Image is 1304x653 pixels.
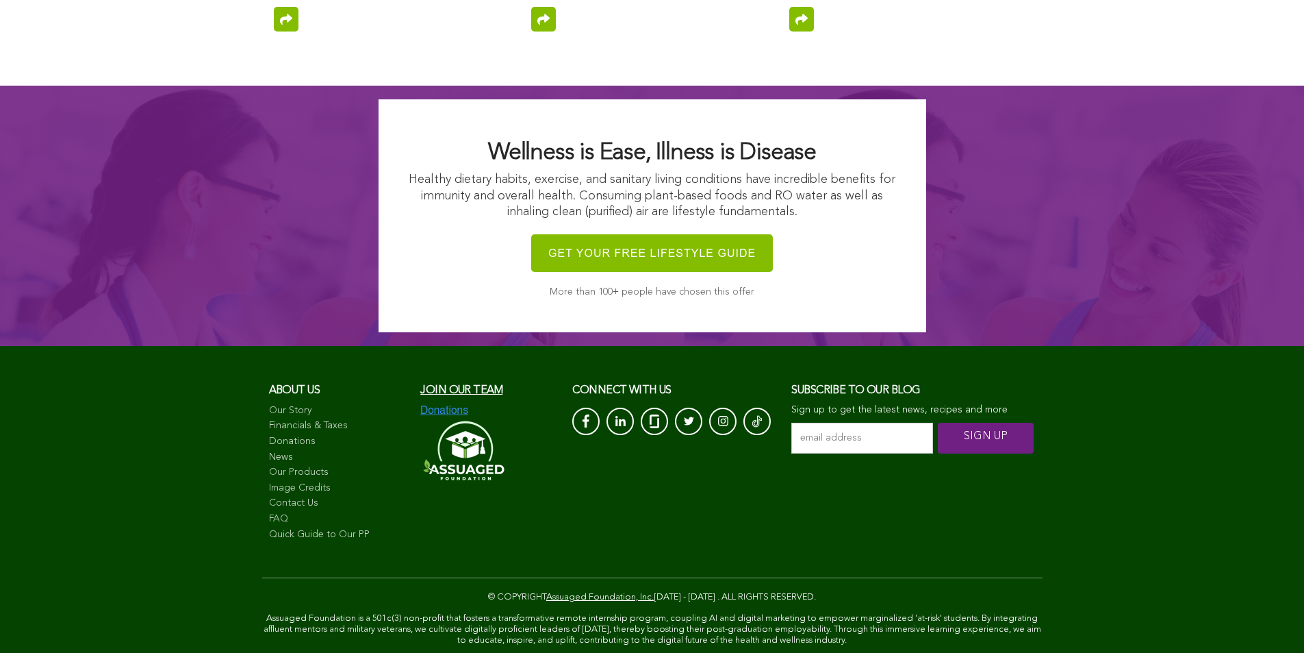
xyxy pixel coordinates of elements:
[531,227,773,279] img: Get your FREE lifestyle guide
[269,482,407,495] a: Image Credits
[791,404,1035,416] p: Sign up to get the latest news, recipes and more
[269,528,407,542] a: Quick Guide to Our PP
[791,380,1035,401] h3: Subscribe to our blog
[269,513,407,526] a: FAQ
[406,172,899,220] p: Healthy dietary habits, exercise, and sanitary living conditions have incredible benefits for imm...
[269,466,407,480] a: Our Products
[269,385,320,396] span: About us
[406,140,899,165] h2: Wellness is Ease, Illness is Disease
[938,423,1034,454] input: SIGN UP
[269,419,407,433] a: Financials & Taxes
[269,451,407,465] a: News
[572,385,672,396] span: CONNECT with us
[752,415,762,428] img: Tik-Tok-Icon
[488,593,816,602] span: © COPYRIGHT [DATE] - [DATE] . ALL RIGHTS RESERVED.
[406,286,899,298] p: More than 100+ people have chosen this offer
[650,415,659,428] img: glassdoor_White
[269,497,407,510] a: Contact Us
[420,417,505,484] img: Assuaged-Foundation-Logo-White
[420,385,502,396] a: Join our team
[546,593,654,602] a: Assuaged Foundation, Inc.
[269,435,407,449] a: Donations
[264,614,1041,644] span: Assuaged Foundation is a 501c(3) non-profit that fosters a transformative remote internship progr...
[269,404,407,418] a: Our Story
[791,423,933,454] input: email address
[420,404,468,417] img: Donations
[1236,587,1304,653] iframe: Chat Widget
